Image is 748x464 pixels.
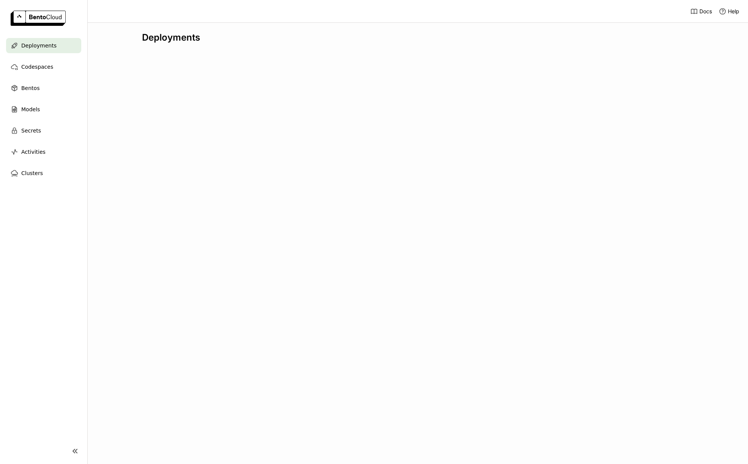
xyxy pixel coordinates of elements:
[699,8,712,15] span: Docs
[21,147,46,156] span: Activities
[21,126,41,135] span: Secrets
[719,8,739,15] div: Help
[21,105,40,114] span: Models
[21,84,39,93] span: Bentos
[6,123,81,138] a: Secrets
[11,11,66,26] img: logo
[21,169,43,178] span: Clusters
[690,8,712,15] a: Docs
[21,62,53,71] span: Codespaces
[142,32,693,43] div: Deployments
[728,8,739,15] span: Help
[6,80,81,96] a: Bentos
[21,41,57,50] span: Deployments
[6,166,81,181] a: Clusters
[6,144,81,159] a: Activities
[6,102,81,117] a: Models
